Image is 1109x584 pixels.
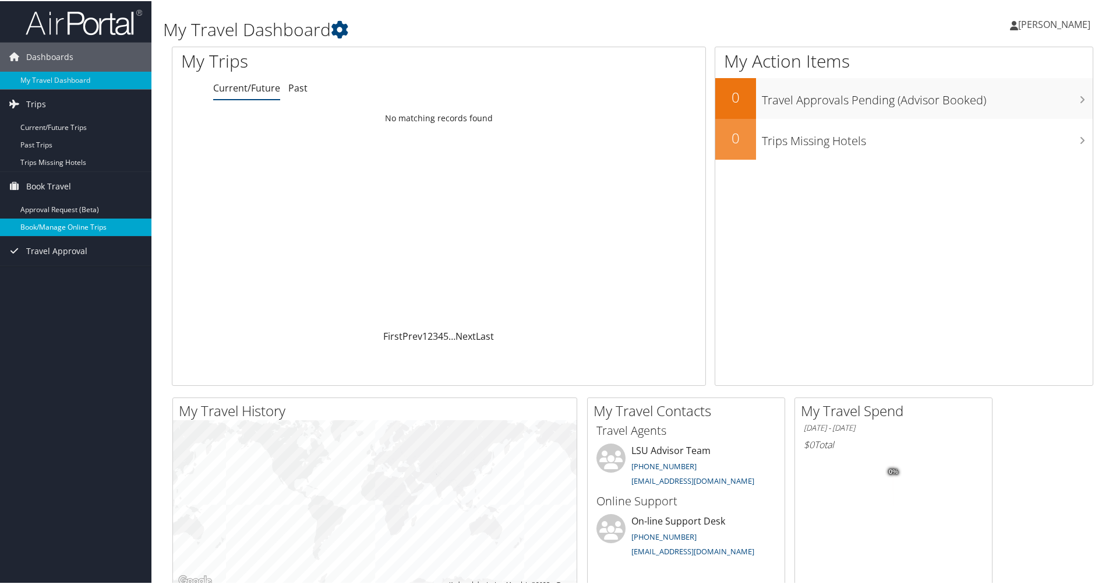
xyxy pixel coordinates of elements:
[591,442,782,490] li: LSU Advisor Team
[26,235,87,265] span: Travel Approval
[631,460,697,470] a: [PHONE_NUMBER]
[631,545,754,555] a: [EMAIL_ADDRESS][DOMAIN_NAME]
[1010,6,1102,41] a: [PERSON_NAME]
[455,329,476,342] a: Next
[631,530,697,541] a: [PHONE_NUMBER]
[26,41,73,71] span: Dashboards
[179,400,577,420] h2: My Travel History
[438,329,443,342] a: 4
[476,329,494,342] a: Last
[594,400,785,420] h2: My Travel Contacts
[804,437,814,450] span: $0
[26,8,142,35] img: airportal-logo.png
[596,492,776,508] h3: Online Support
[448,329,455,342] span: …
[383,329,402,342] a: First
[715,118,1093,159] a: 0Trips Missing Hotels
[26,89,46,118] span: Trips
[428,329,433,342] a: 2
[213,80,280,93] a: Current/Future
[422,329,428,342] a: 1
[1018,17,1090,30] span: [PERSON_NAME]
[889,467,898,474] tspan: 0%
[181,48,475,72] h1: My Trips
[762,85,1093,107] h3: Travel Approvals Pending (Advisor Booked)
[443,329,448,342] a: 5
[163,16,789,41] h1: My Travel Dashboard
[433,329,438,342] a: 3
[715,48,1093,72] h1: My Action Items
[715,86,756,106] h2: 0
[715,77,1093,118] a: 0Travel Approvals Pending (Advisor Booked)
[715,127,756,147] h2: 0
[804,421,983,432] h6: [DATE] - [DATE]
[172,107,705,128] td: No matching records found
[631,474,754,485] a: [EMAIL_ADDRESS][DOMAIN_NAME]
[801,400,992,420] h2: My Travel Spend
[596,421,776,438] h3: Travel Agents
[804,437,983,450] h6: Total
[288,80,308,93] a: Past
[26,171,71,200] span: Book Travel
[762,126,1093,148] h3: Trips Missing Hotels
[402,329,422,342] a: Prev
[591,513,782,561] li: On-line Support Desk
